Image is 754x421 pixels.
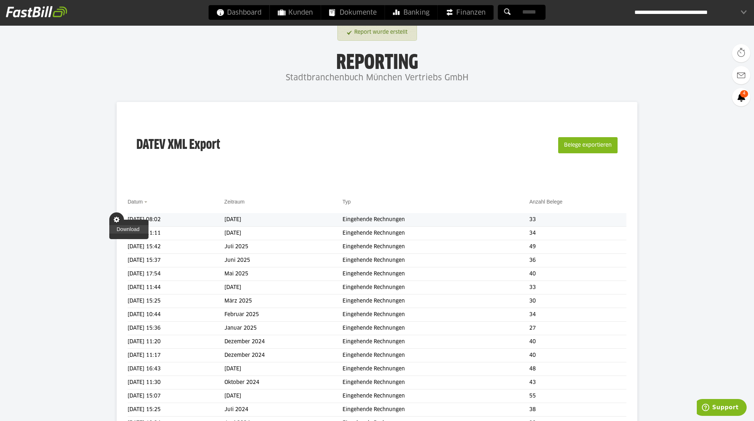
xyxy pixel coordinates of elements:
span: Finanzen [446,5,486,20]
td: [DATE] 08:02 [128,213,224,227]
td: Eingehende Rechnungen [343,349,530,362]
td: [DATE] 15:25 [128,294,224,308]
td: [DATE] 15:25 [128,403,224,417]
td: Januar 2025 [224,322,343,335]
td: März 2025 [224,294,343,308]
h1: Reporting [73,52,681,71]
td: [DATE] 15:42 [128,240,224,254]
button: Belege exportieren [558,137,618,153]
a: Banking [385,5,438,20]
td: Februar 2025 [224,308,343,322]
td: Eingehende Rechnungen [343,281,530,294]
td: Eingehende Rechnungen [343,227,530,240]
td: [DATE] 11:44 [128,281,224,294]
td: 36 [529,254,626,267]
a: Zeitraum [224,199,245,205]
span: Dashboard [217,5,261,20]
a: Kunden [270,5,321,20]
td: Juli 2025 [224,240,343,254]
td: Eingehende Rechnungen [343,376,530,389]
td: 38 [529,403,626,417]
td: 55 [529,389,626,403]
a: Dokumente [321,5,385,20]
td: 34 [529,308,626,322]
span: Kunden [278,5,313,20]
a: Datum [128,199,143,205]
td: [DATE] 11:20 [128,335,224,349]
td: 40 [529,335,626,349]
h3: DATEV XML Export [136,122,220,169]
a: Finanzen [438,5,494,20]
td: 27 [529,322,626,335]
td: [DATE] [224,389,343,403]
span: Banking [393,5,429,20]
td: Eingehende Rechnungen [343,322,530,335]
td: Eingehende Rechnungen [343,294,530,308]
td: [DATE] 16:43 [128,362,224,376]
td: 34 [529,227,626,240]
td: Eingehende Rechnungen [343,335,530,349]
td: [DATE] [224,362,343,376]
a: Download [109,225,149,234]
a: 4 [732,88,750,106]
td: 33 [529,213,626,227]
td: Juni 2025 [224,254,343,267]
a: Typ [343,199,351,205]
td: [DATE] 11:11 [128,227,224,240]
td: Mai 2025 [224,267,343,281]
td: 48 [529,362,626,376]
td: Juli 2024 [224,403,343,417]
td: Oktober 2024 [224,376,343,389]
td: [DATE] 11:30 [128,376,224,389]
span: Dokumente [329,5,377,20]
td: Eingehende Rechnungen [343,362,530,376]
span: 4 [740,90,748,98]
td: [DATE] 10:44 [128,308,224,322]
iframe: Öffnet ein Widget, in dem Sie weitere Informationen finden [697,399,747,417]
td: Eingehende Rechnungen [343,403,530,417]
a: Anzahl Belege [529,199,562,205]
td: 40 [529,349,626,362]
td: Dezember 2024 [224,349,343,362]
a: Report wurde erstellt [347,26,407,39]
td: 30 [529,294,626,308]
td: [DATE] [224,227,343,240]
td: Eingehende Rechnungen [343,389,530,403]
td: Dezember 2024 [224,335,343,349]
img: sort_desc.gif [144,201,149,203]
td: 40 [529,267,626,281]
td: Eingehende Rechnungen [343,213,530,227]
td: [DATE] 15:36 [128,322,224,335]
td: Eingehende Rechnungen [343,254,530,267]
td: [DATE] 15:07 [128,389,224,403]
td: [DATE] 15:37 [128,254,224,267]
td: Eingehende Rechnungen [343,240,530,254]
td: Eingehende Rechnungen [343,308,530,322]
td: 49 [529,240,626,254]
a: Dashboard [209,5,270,20]
td: 43 [529,376,626,389]
td: [DATE] 17:54 [128,267,224,281]
td: Eingehende Rechnungen [343,267,530,281]
td: 33 [529,281,626,294]
td: [DATE] [224,213,343,227]
img: fastbill_logo_white.png [6,6,67,18]
td: [DATE] 11:17 [128,349,224,362]
td: [DATE] [224,281,343,294]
